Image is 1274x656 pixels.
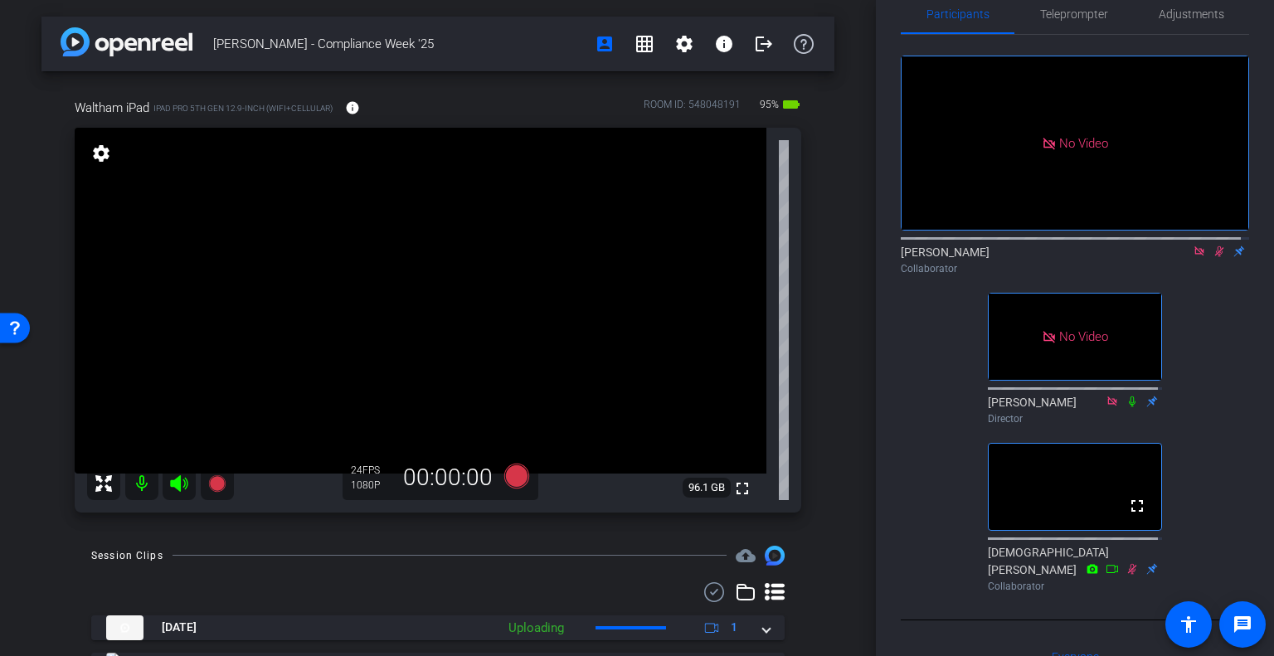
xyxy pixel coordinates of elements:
div: Collaborator [988,579,1162,594]
span: [PERSON_NAME] - Compliance Week '25 [213,27,585,61]
mat-icon: fullscreen [1127,496,1147,516]
span: 95% [757,91,781,118]
mat-icon: info [345,100,360,115]
mat-expansion-panel-header: thumb-nail[DATE]Uploading1 [91,615,785,640]
span: Adjustments [1159,8,1224,20]
mat-icon: accessibility [1179,615,1199,634]
span: Waltham iPad [75,99,149,117]
mat-icon: grid_on [635,34,654,54]
mat-icon: info [714,34,734,54]
span: 1 [731,619,737,636]
span: Destinations for your clips [736,546,756,566]
div: ROOM ID: 548048191 [644,97,741,121]
span: Participants [926,8,990,20]
img: Session clips [765,546,785,566]
mat-icon: account_box [595,34,615,54]
span: Teleprompter [1040,8,1108,20]
div: Director [988,411,1162,426]
div: Uploading [500,619,572,638]
span: No Video [1059,329,1108,344]
span: [DATE] [162,619,197,636]
span: 96.1 GB [683,478,731,498]
div: Collaborator [901,261,1249,276]
mat-icon: cloud_upload [736,546,756,566]
mat-icon: settings [674,34,694,54]
span: FPS [362,464,380,476]
div: 1080P [351,479,392,492]
div: 24 [351,464,392,477]
div: Session Clips [91,547,163,564]
mat-icon: battery_std [781,95,801,114]
mat-icon: fullscreen [732,479,752,498]
img: app-logo [61,27,192,56]
div: 00:00:00 [392,464,503,492]
img: thumb-nail [106,615,143,640]
mat-icon: logout [754,34,774,54]
span: No Video [1059,135,1108,150]
div: [PERSON_NAME] [901,244,1249,276]
span: iPad Pro 5th Gen 12.9-inch (WiFi+Cellular) [153,102,333,114]
mat-icon: message [1233,615,1252,634]
mat-icon: settings [90,143,113,163]
div: [DEMOGRAPHIC_DATA][PERSON_NAME] [988,544,1162,594]
div: [PERSON_NAME] [988,394,1162,426]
